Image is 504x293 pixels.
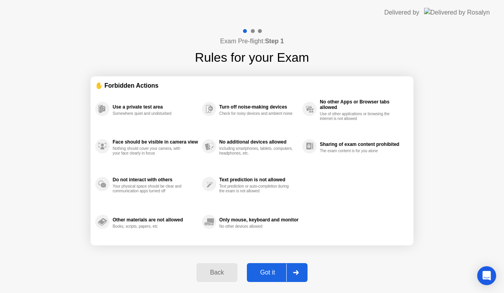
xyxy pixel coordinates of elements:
div: No additional devices allowed [219,139,298,145]
h1: Rules for your Exam [195,48,309,67]
img: Delivered by Rosalyn [424,8,490,17]
h4: Exam Pre-flight: [220,37,284,46]
div: Nothing should cover your camera, with your face clearly in focus [113,146,187,156]
div: Somewhere quiet and undisturbed [113,111,187,116]
div: Other materials are not allowed [113,217,198,223]
div: Turn off noise-making devices [219,104,298,110]
div: Including smartphones, tablets, computers, headphones, etc. [219,146,294,156]
div: Face should be visible in camera view [113,139,198,145]
div: Text prediction is not allowed [219,177,298,182]
div: Use of other applications or browsing the internet is not allowed [320,112,394,121]
div: Got it [249,269,286,276]
div: ✋ Forbidden Actions [95,81,409,90]
b: Step 1 [265,38,284,44]
div: No other Apps or Browser tabs allowed [320,99,405,110]
button: Back [196,263,237,282]
div: Books, scripts, papers, etc [113,224,187,229]
div: Back [199,269,235,276]
div: Sharing of exam content prohibited [320,142,405,147]
div: Text prediction or auto-completion during the exam is not allowed [219,184,294,193]
div: Do not interact with others [113,177,198,182]
div: No other devices allowed [219,224,294,229]
div: Your physical space should be clear and communication apps turned off [113,184,187,193]
div: The exam content is for you alone [320,149,394,153]
div: Use a private test area [113,104,198,110]
div: Check for noisy devices and ambient noise [219,111,294,116]
div: Delivered by [384,8,419,17]
div: Only mouse, keyboard and monitor [219,217,298,223]
button: Got it [247,263,308,282]
div: Open Intercom Messenger [477,266,496,285]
